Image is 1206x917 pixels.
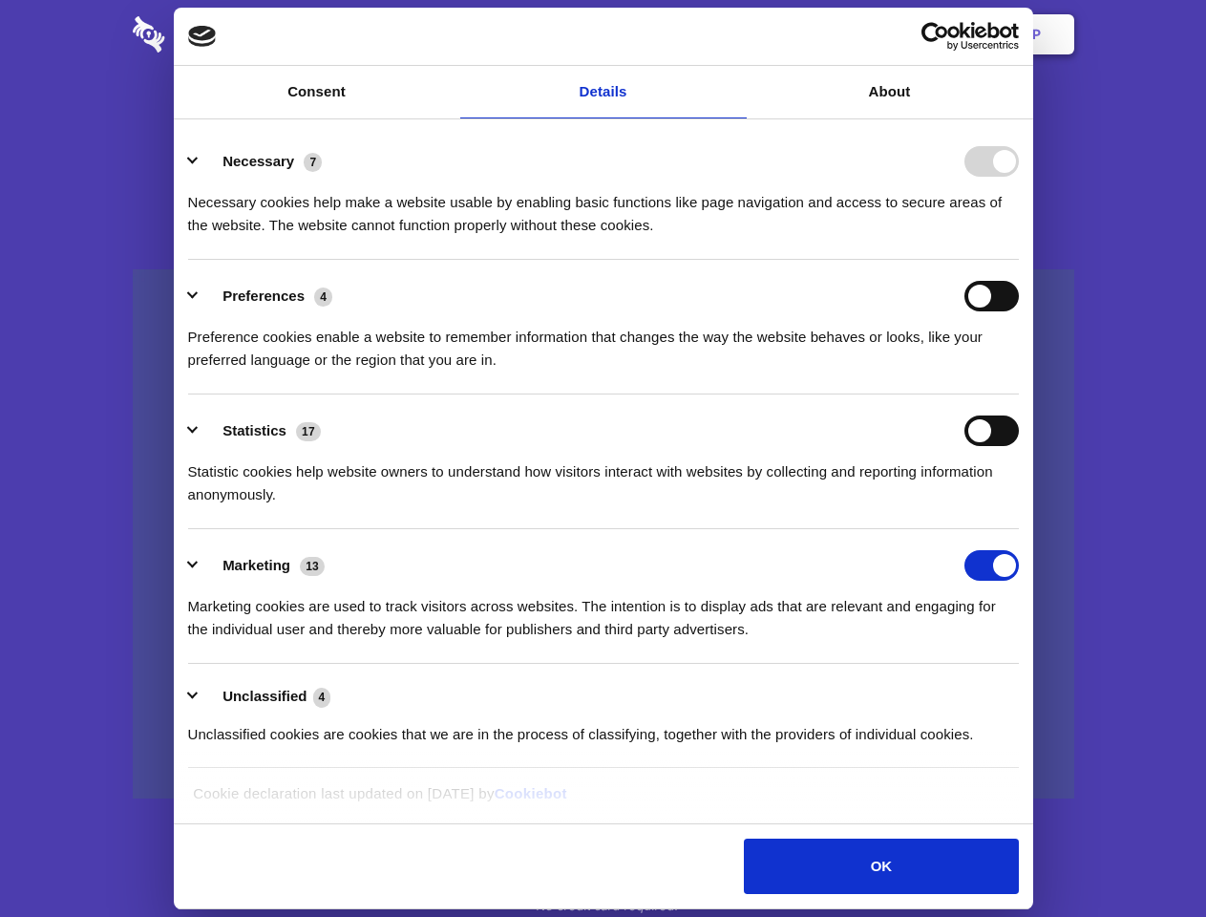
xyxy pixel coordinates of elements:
label: Marketing [222,557,290,573]
label: Statistics [222,422,286,438]
button: OK [744,839,1018,894]
a: Consent [174,66,460,118]
button: Necessary (7) [188,146,334,177]
span: 7 [304,153,322,172]
iframe: Drift Widget Chat Controller [1111,821,1183,894]
a: About [747,66,1033,118]
a: Pricing [561,5,644,64]
div: Unclassified cookies are cookies that we are in the process of classifying, together with the pro... [188,709,1019,746]
a: Cookiebot [495,785,567,801]
div: Necessary cookies help make a website usable by enabling basic functions like page navigation and... [188,177,1019,237]
div: Marketing cookies are used to track visitors across websites. The intention is to display ads tha... [188,581,1019,641]
button: Statistics (17) [188,416,333,446]
span: 4 [314,288,332,307]
button: Preferences (4) [188,281,345,311]
h4: Auto-redaction of sensitive data, encrypted data sharing and self-destructing private chats. Shar... [133,174,1074,237]
span: 17 [296,422,321,441]
button: Marketing (13) [188,550,337,581]
a: Wistia video thumbnail [133,269,1074,800]
a: Usercentrics Cookiebot - opens in a new window [852,22,1019,51]
a: Contact [774,5,862,64]
h1: Eliminate Slack Data Loss. [133,86,1074,155]
a: Details [460,66,747,118]
button: Unclassified (4) [188,685,343,709]
span: 13 [300,557,325,576]
span: 4 [313,688,331,707]
img: logo [188,26,217,47]
img: logo-wordmark-white-trans-d4663122ce5f474addd5e946df7df03e33cb6a1c49d2221995e7729f52c070b2.svg [133,16,296,53]
div: Preference cookies enable a website to remember information that changes the way the website beha... [188,311,1019,372]
a: Login [866,5,949,64]
div: Cookie declaration last updated on [DATE] by [179,782,1027,820]
div: Statistic cookies help website owners to understand how visitors interact with websites by collec... [188,446,1019,506]
label: Necessary [222,153,294,169]
label: Preferences [222,288,305,304]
